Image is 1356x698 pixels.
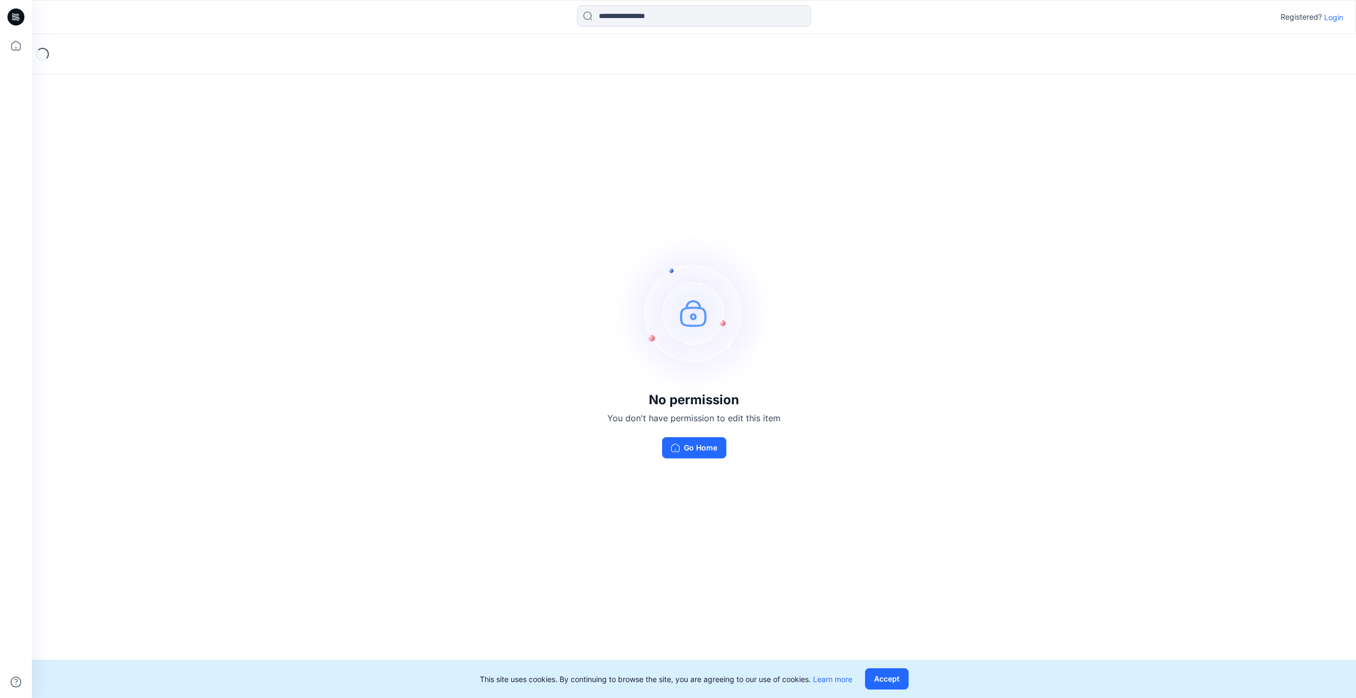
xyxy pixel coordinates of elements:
[480,674,852,685] p: This site uses cookies. By continuing to browse the site, you are agreeing to our use of cookies.
[662,437,726,458] button: Go Home
[1324,12,1343,23] p: Login
[614,233,774,393] img: no-perm.svg
[813,675,852,684] a: Learn more
[607,393,781,407] h3: No permission
[1281,11,1322,23] p: Registered?
[865,668,909,690] button: Accept
[607,412,781,424] p: You don't have permission to edit this item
